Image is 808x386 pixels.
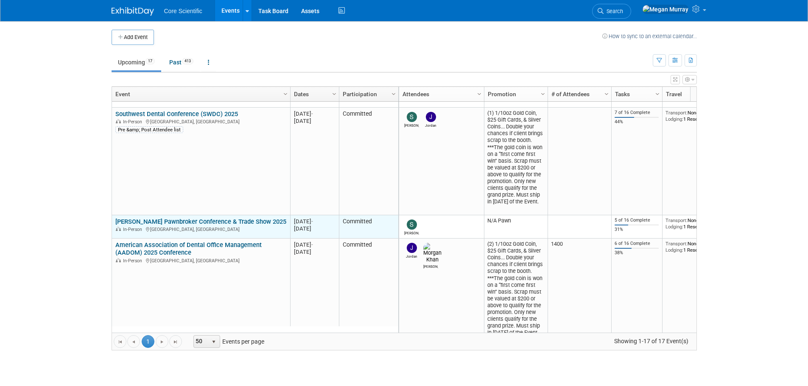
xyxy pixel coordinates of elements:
[602,33,697,39] a: How to sync to an external calendar...
[540,91,546,97] span: Column Settings
[604,8,623,14] span: Search
[653,87,662,100] a: Column Settings
[294,110,335,117] div: [DATE]
[115,225,286,233] div: [GEOGRAPHIC_DATA], [GEOGRAPHIC_DATA]
[282,91,289,97] span: Column Settings
[163,54,200,70] a: Past413
[407,243,417,253] img: Jordan McCullough
[172,339,179,345] span: Go to the last page
[615,227,659,233] div: 31%
[339,239,398,346] td: Committed
[311,242,313,248] span: -
[115,87,285,101] a: Event
[665,110,688,116] span: Transport:
[404,122,419,128] div: Sam Robinson
[145,58,155,64] span: 17
[484,239,548,346] td: (2) 1/10oz Gold Coin, $25 Gift Cards, & Silver Coins... Double your chances if client brings scra...
[123,258,145,264] span: In-Person
[311,111,313,117] span: -
[538,87,548,100] a: Column Settings
[123,119,145,125] span: In-Person
[475,87,484,100] a: Column Settings
[294,225,335,232] div: [DATE]
[330,87,339,100] a: Column Settings
[548,239,611,346] td: 1400
[182,335,273,348] span: Events per page
[339,215,398,239] td: Committed
[665,241,727,253] div: None 1 Reservation
[665,241,688,247] span: Transport:
[606,335,696,347] span: Showing 1-17 of 17 Event(s)
[488,87,542,101] a: Promotion
[603,91,610,97] span: Column Settings
[615,250,659,256] div: 38%
[665,116,683,122] span: Lodging:
[423,243,442,263] img: Morgan Khan
[615,217,659,223] div: 5 of 16 Complete
[602,87,611,100] a: Column Settings
[294,218,335,225] div: [DATE]
[112,30,154,45] button: Add Event
[665,247,683,253] span: Lodging:
[476,91,483,97] span: Column Settings
[156,335,168,348] a: Go to the next page
[423,122,438,128] div: Jordan McCullough
[665,110,727,122] div: None 1 Reservation
[311,218,313,225] span: -
[182,58,193,64] span: 413
[403,87,478,101] a: Attendees
[665,224,683,230] span: Lodging:
[642,5,689,14] img: Megan Murray
[484,215,548,239] td: N/A Pawn
[116,227,121,231] img: In-Person Event
[127,335,140,348] a: Go to the previous page
[665,217,727,230] div: None 1 Reservation
[615,119,659,125] div: 44%
[404,230,419,235] div: Sam Robinson
[389,87,398,100] a: Column Settings
[115,110,238,118] a: Southwest Dental Conference (SWDC) 2025
[130,339,137,345] span: Go to the previous page
[294,241,335,248] div: [DATE]
[343,87,393,101] a: Participation
[665,217,688,223] span: Transport:
[112,7,154,16] img: ExhibitDay
[294,117,335,125] div: [DATE]
[592,4,631,19] a: Search
[115,257,286,264] div: [GEOGRAPHIC_DATA], [GEOGRAPHIC_DATA]
[169,335,182,348] a: Go to the last page
[116,258,121,262] img: In-Person Event
[484,108,548,215] td: (1) 1/10oz Gold Coin, $25 Gift Cards, & Silver Coins... Double your chances if client brings scra...
[423,263,438,269] div: Morgan Khan
[142,335,154,348] span: 1
[390,91,397,97] span: Column Settings
[404,253,419,258] div: Jordan McCullough
[339,108,398,215] td: Committed
[407,112,417,122] img: Sam Robinson
[114,335,126,348] a: Go to the first page
[294,87,333,101] a: Dates
[666,87,724,101] a: Travel
[615,110,659,116] div: 7 of 16 Complete
[116,119,121,123] img: In-Person Event
[123,227,145,232] span: In-Person
[654,91,661,97] span: Column Settings
[164,8,202,14] span: Core Scientific
[115,241,262,257] a: American Association of Dental Office Management (AADOM) 2025 Conference
[294,248,335,255] div: [DATE]
[407,219,417,230] img: Sam Robinson
[210,339,217,345] span: select
[194,336,208,347] span: 50
[615,241,659,247] div: 6 of 16 Complete
[331,91,338,97] span: Column Settings
[117,339,123,345] span: Go to the first page
[551,87,606,101] a: # of Attendees
[426,112,436,122] img: Jordan McCullough
[115,118,286,125] div: [GEOGRAPHIC_DATA], [GEOGRAPHIC_DATA]
[159,339,165,345] span: Go to the next page
[281,87,290,100] a: Column Settings
[112,54,161,70] a: Upcoming17
[115,126,183,133] div: Pre &amp; Post Attendee list
[615,87,657,101] a: Tasks
[115,218,286,225] a: [PERSON_NAME] Pawnbroker Conference & Trade Show 2025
